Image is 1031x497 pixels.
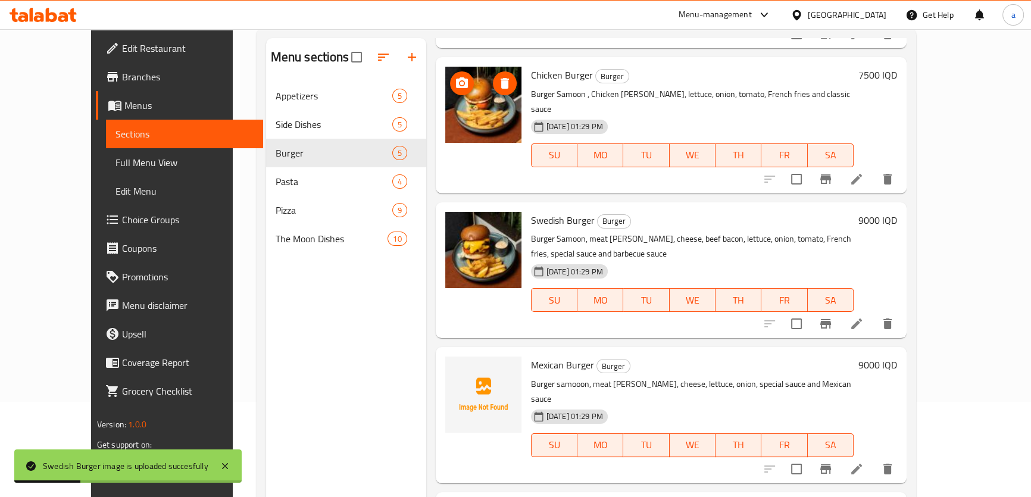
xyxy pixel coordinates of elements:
button: SA [808,143,854,167]
span: SU [536,436,573,454]
span: 10 [388,233,406,245]
span: Side Dishes [276,117,392,132]
span: WE [674,146,711,164]
img: Swedish Burger [445,212,521,288]
span: Get support on: [97,437,152,452]
button: TU [623,433,669,457]
button: Add section [398,43,426,71]
span: Grocery Checklist [122,384,254,398]
span: SA [813,292,849,309]
span: WE [674,436,711,454]
button: TU [623,143,669,167]
button: delete image [493,71,517,95]
a: Promotions [96,262,263,291]
a: Full Menu View [106,148,263,177]
button: SA [808,288,854,312]
button: TH [716,433,761,457]
a: Coupons [96,234,263,262]
a: Branches [96,62,263,91]
a: Upsell [96,320,263,348]
span: 5 [393,119,407,130]
a: Edit menu item [849,317,864,331]
div: Swedish Burger image is uploaded succesfully [43,460,208,473]
a: Edit Menu [106,177,263,205]
button: TU [623,288,669,312]
div: Burger5 [266,139,426,167]
span: 5 [393,148,407,159]
button: upload picture [450,71,474,95]
span: FR [766,146,802,164]
div: Appetizers5 [266,82,426,110]
div: items [388,232,407,246]
button: FR [761,143,807,167]
span: Burger [596,70,629,83]
span: MO [582,146,618,164]
div: items [392,117,407,132]
span: SU [536,146,573,164]
nav: Menu sections [266,77,426,258]
h6: 9000 IQD [858,357,897,373]
a: Coverage Report [96,348,263,377]
div: Burger [276,146,392,160]
span: TH [720,292,757,309]
img: Chicken Burger [445,67,521,143]
span: Burger [598,214,630,228]
span: [DATE] 01:29 PM [542,266,608,277]
span: Edit Restaurant [122,41,254,55]
p: Burger samooon, meat [PERSON_NAME], cheese, lettuce, onion, special sauce and Mexican sauce [531,377,854,407]
span: SA [813,146,849,164]
span: Sort sections [369,43,398,71]
span: Select all sections [344,45,369,70]
button: FR [761,433,807,457]
span: Chicken Burger [531,66,593,84]
span: Coverage Report [122,355,254,370]
a: Sections [106,120,263,148]
div: Burger [596,359,630,373]
h2: Menu sections [271,48,349,66]
button: SA [808,433,854,457]
button: FR [761,288,807,312]
span: Mexican Burger [531,356,594,374]
span: [DATE] 01:29 PM [542,411,608,422]
button: SU [531,288,577,312]
span: Select to update [784,167,809,192]
span: Menus [124,98,254,112]
a: Menu disclaimer [96,291,263,320]
span: TU [628,436,664,454]
div: The Moon Dishes10 [266,224,426,253]
button: SU [531,433,577,457]
span: 1.0.0 [128,417,146,432]
span: Pizza [276,203,392,217]
span: 5 [393,90,407,102]
span: The Moon Dishes [276,232,388,246]
span: FR [766,292,802,309]
div: items [392,89,407,103]
button: delete [873,455,902,483]
button: delete [873,310,902,338]
span: a [1011,8,1015,21]
span: SA [813,436,849,454]
div: Pasta4 [266,167,426,196]
span: WE [674,292,711,309]
span: TH [720,436,757,454]
button: WE [670,433,716,457]
div: Burger [595,69,629,83]
div: Pizza9 [266,196,426,224]
span: Select to update [784,457,809,482]
button: delete [873,165,902,193]
span: Appetizers [276,89,392,103]
span: Swedish Burger [531,211,595,229]
span: Choice Groups [122,212,254,227]
button: SU [531,143,577,167]
span: Branches [122,70,254,84]
span: TH [720,146,757,164]
span: Upsell [122,327,254,341]
button: TH [716,288,761,312]
a: Choice Groups [96,205,263,234]
span: Version: [97,417,126,432]
button: WE [670,143,716,167]
span: Edit Menu [115,184,254,198]
img: Mexican Burger [445,357,521,433]
span: Pasta [276,174,392,189]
